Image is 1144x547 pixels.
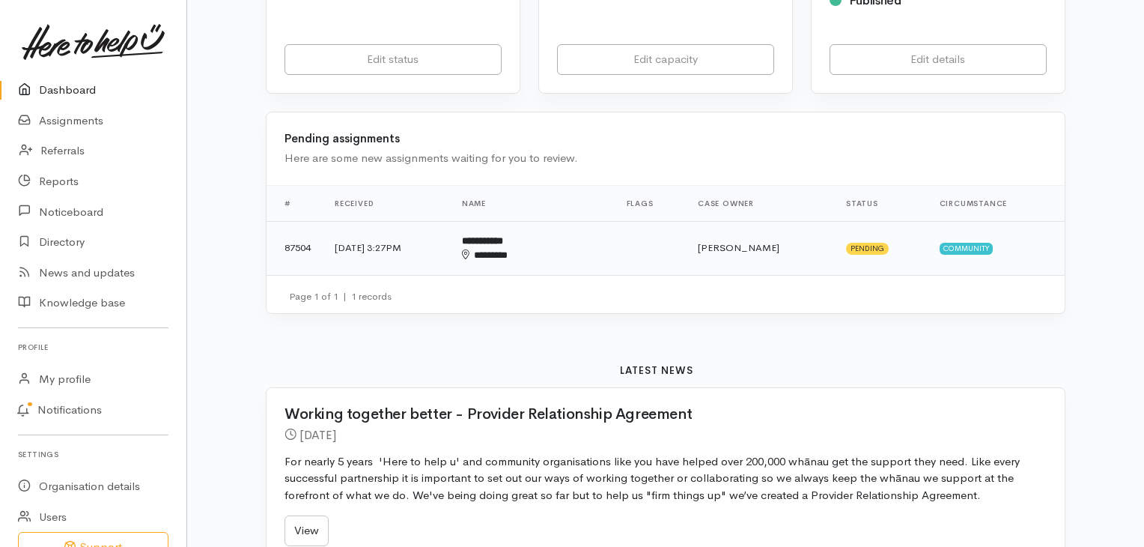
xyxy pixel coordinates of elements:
[285,150,1047,167] div: Here are some new assignments waiting for you to review.
[615,185,686,221] th: Flags
[285,516,329,546] a: View
[343,290,347,303] span: |
[830,44,1047,75] a: Edit details
[18,337,168,357] h6: Profile
[323,221,450,275] td: [DATE] 3:27PM
[289,290,392,303] small: Page 1 of 1 1 records
[928,185,1065,221] th: Circumstance
[834,185,928,221] th: Status
[686,221,834,275] td: [PERSON_NAME]
[557,44,774,75] a: Edit capacity
[285,44,502,75] a: Edit status
[18,444,168,465] h6: Settings
[299,427,336,443] time: [DATE]
[285,131,400,145] b: Pending assignments
[940,243,993,255] span: Community
[267,185,323,221] th: #
[620,364,693,377] b: Latest news
[686,185,834,221] th: Case Owner
[267,221,323,275] td: 87504
[323,185,450,221] th: Received
[846,243,889,255] span: Pending
[450,185,615,221] th: Name
[285,406,1029,423] h2: Working together better - Provider Relationship Agreement
[285,453,1047,504] p: For nearly 5 years 'Here to help u' and community organisations like you have helped over 200,000...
